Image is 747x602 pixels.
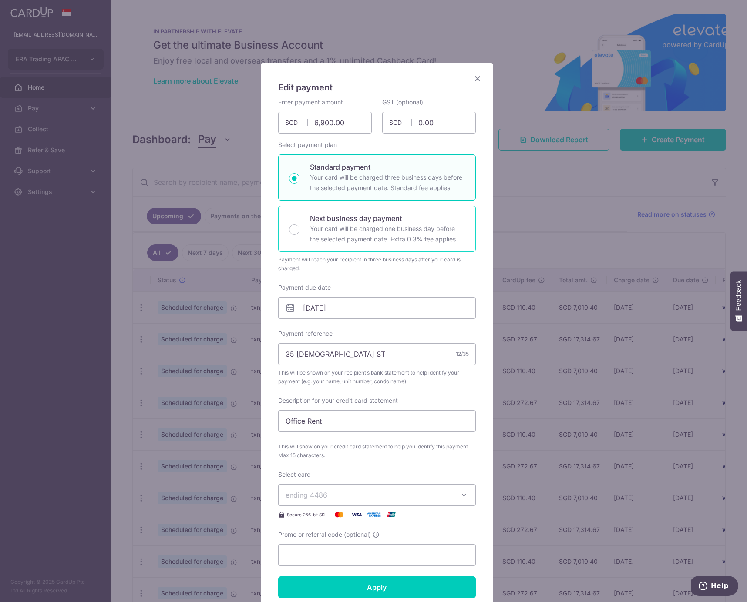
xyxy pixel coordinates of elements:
[278,255,476,273] div: Payment will reach your recipient in three business days after your card is charged.
[278,470,311,479] label: Select card
[330,509,348,520] img: Mastercard
[278,98,343,107] label: Enter payment amount
[285,118,308,127] span: SGD
[310,224,465,244] p: Your card will be charged one business day before the selected payment date. Extra 0.3% fee applies.
[278,396,398,405] label: Description for your credit card statement
[456,350,469,358] div: 12/35
[348,509,365,520] img: Visa
[278,283,331,292] label: Payment due date
[286,491,327,499] span: ending 4486
[278,112,372,134] input: 0.00
[278,297,476,319] input: DD / MM / YYYY
[278,442,476,460] span: This will show on your credit card statement to help you identify this payment. Max 15 characters.
[278,140,337,149] label: Select payment plan
[287,511,327,518] span: Secure 256-bit SSL
[691,576,738,598] iframe: Opens a widget where you can find more information
[310,172,465,193] p: Your card will be charged three business days before the selected payment date. Standard fee appl...
[382,112,476,134] input: 0.00
[278,576,476,598] input: Apply
[310,162,465,172] p: Standard payment
[278,329,333,338] label: Payment reference
[389,118,412,127] span: SGD
[383,509,400,520] img: UnionPay
[382,98,423,107] label: GST (optional)
[278,80,476,94] h5: Edit payment
[278,484,476,506] button: ending 4486
[735,280,743,311] span: Feedback
[730,271,747,331] button: Feedback - Show survey
[278,530,371,539] span: Promo or referral code (optional)
[310,213,465,224] p: Next business day payment
[472,74,483,84] button: Close
[365,509,383,520] img: American Express
[278,368,476,386] span: This will be shown on your recipient’s bank statement to help identify your payment (e.g. your na...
